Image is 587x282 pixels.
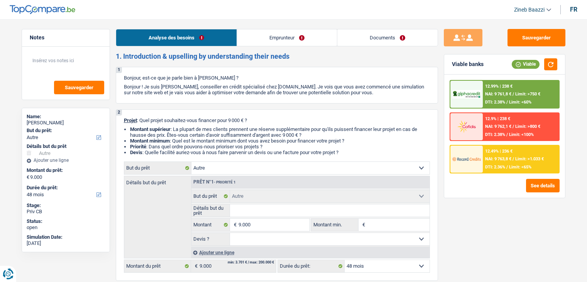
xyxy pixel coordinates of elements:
div: Ajouter une ligne [191,247,430,258]
div: 2 [116,110,122,116]
span: Sauvegarder [65,85,93,90]
div: [PERSON_NAME] [27,120,105,126]
button: Sauvegarder [54,81,104,94]
span: € [230,219,239,231]
h5: Notes [30,34,102,41]
div: Ajouter une ligne [27,158,105,163]
a: Emprunteur [237,29,337,46]
div: open [27,224,105,231]
div: Viable banks [452,61,484,68]
img: AlphaCredit [452,90,481,99]
button: Sauvegarder [507,29,565,46]
span: / [506,132,508,137]
div: [DATE] [27,240,105,246]
span: Limit: <60% [509,100,531,105]
div: min: 3.701 € / max: 200.000 € [228,261,274,264]
span: / [506,100,508,105]
span: DTI: 2.36% [485,165,505,170]
span: Limit: >750 € [515,92,540,97]
label: Montant min. [311,219,359,231]
div: Stage: [27,202,105,209]
span: Limit: <100% [509,132,534,137]
span: € [191,260,200,272]
span: € [27,174,29,180]
img: TopCompare Logo [10,5,75,14]
div: Prêt n°1 [191,180,238,185]
span: Limit: >1.033 € [515,156,544,161]
span: / [506,165,508,170]
p: Bonjour, est-ce que je parle bien à [PERSON_NAME] ? [124,75,430,81]
li: : Dans quel ordre pouvons-nous prioriser vos projets ? [130,144,430,149]
label: Durée du prêt: [27,185,103,191]
a: Analyse des besoins [116,29,237,46]
span: NAI: 9 762,1 € [485,124,511,129]
span: Limit: <65% [509,165,531,170]
span: Zineb Baazzi [514,7,545,13]
span: NAI: 9 761,8 € [485,92,511,97]
label: Montant du prêt: [27,167,103,173]
span: DTI: 2.38% [485,132,505,137]
div: Name: [27,114,105,120]
label: Détails but du prêt [191,204,230,217]
li: : La plupart de mes clients prennent une réserve supplémentaire pour qu'ils puissent financer leu... [130,126,430,138]
li: : Quel est le montant minimum dont vous avez besoin pour financer votre projet ? [130,138,430,144]
span: € [359,219,367,231]
div: Détails but du prêt [27,143,105,149]
p: : Quel projet souhaitez-vous financer pour 9 000 € ? [124,117,430,123]
div: 12.99% | 238 € [485,84,513,89]
img: Record Credits [452,152,481,166]
button: See details [526,179,560,192]
div: 12.49% | 236 € [485,149,513,154]
div: fr [570,6,577,13]
div: Priv CB [27,209,105,215]
div: Viable [512,60,540,68]
label: But du prêt [191,190,230,202]
span: NAI: 9 763,8 € [485,156,511,161]
div: 12.9% | 238 € [485,116,510,121]
div: 1 [116,67,122,73]
span: / [513,92,514,97]
div: Status: [27,218,105,224]
span: Limit: >800 € [515,124,540,129]
strong: Priorité [130,144,146,149]
label: But du prêt [124,162,191,174]
span: DTI: 2.38% [485,100,505,105]
span: Projet [124,117,137,123]
label: Détails but du prêt [124,176,191,185]
label: Durée du prêt: [278,260,345,272]
strong: Montant minimum [130,138,170,144]
span: / [513,124,514,129]
li: : Quelle facilité auriez-vous à nous faire parvenir un devis ou une facture pour votre projet ? [130,149,430,155]
label: Montant [191,219,230,231]
div: Simulation Date: [27,234,105,240]
span: - Priorité 1 [214,180,236,184]
a: Zineb Baazzi [508,3,551,16]
strong: Montant supérieur [130,126,171,132]
label: Devis ? [191,233,230,245]
span: Devis [130,149,142,155]
span: / [513,156,514,161]
p: Bonjour ! Je suis [PERSON_NAME], conseiller en crédit spécialisé chez [DOMAIN_NAME]. Je vois que ... [124,84,430,95]
label: Montant du prêt [124,260,191,272]
a: Documents [337,29,438,46]
label: But du prêt: [27,127,103,134]
h2: 1. Introduction & upselling by understanding their needs [116,52,438,61]
img: Cofidis [452,119,481,134]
